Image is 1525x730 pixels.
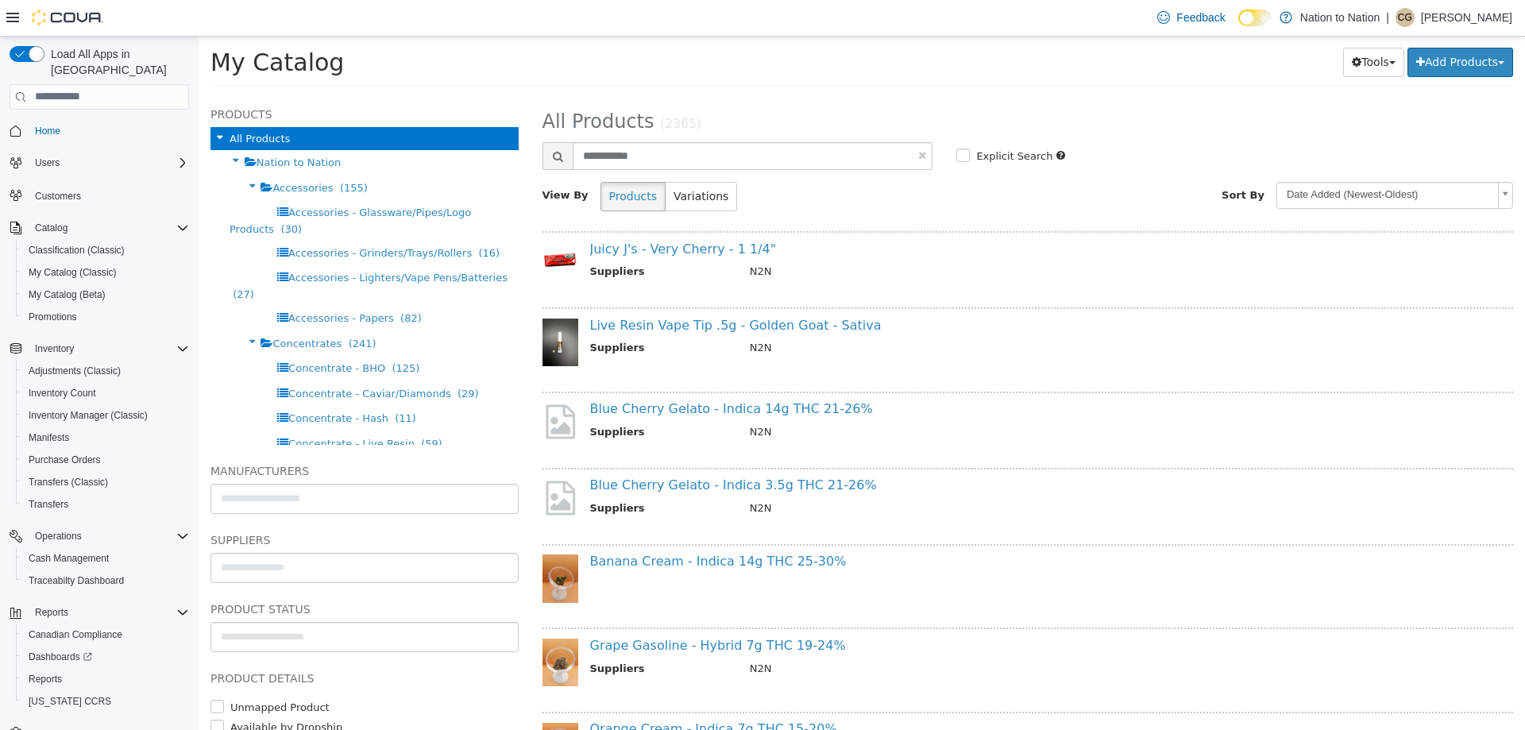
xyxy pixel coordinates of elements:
[22,450,189,469] span: Purchase Orders
[22,263,189,282] span: My Catalog (Classic)
[90,401,216,413] span: Concentrate - Live Resin
[22,241,131,260] a: Classification (Classic)
[35,530,82,543] span: Operations
[344,153,390,164] span: View By
[29,431,69,444] span: Manifests
[16,690,195,713] button: [US_STATE] CCRS
[22,428,189,447] span: Manifests
[16,471,195,493] button: Transfers (Classic)
[29,153,66,172] button: Users
[22,473,114,492] a: Transfers (Classic)
[539,303,1280,323] td: N2N
[29,476,108,489] span: Transfers (Classic)
[16,646,195,668] a: Dashboards
[150,301,178,313] span: (241)
[29,218,189,238] span: Catalog
[1421,8,1512,27] p: [PERSON_NAME]
[196,376,218,388] span: (11)
[22,549,189,568] span: Cash Management
[202,276,223,288] span: (82)
[22,571,130,590] a: Traceabilty Dashboard
[1238,26,1239,27] span: Dark Mode
[29,527,88,546] button: Operations
[222,401,244,413] span: (59)
[58,120,143,132] span: Nation to Nation
[22,428,75,447] a: Manifests
[3,217,195,239] button: Catalog
[1145,11,1206,41] button: Tools
[344,74,456,96] span: All Products
[35,156,60,169] span: Users
[29,574,124,587] span: Traceabilty Dashboard
[22,495,189,514] span: Transfers
[22,406,189,425] span: Inventory Manager (Classic)
[90,376,190,388] span: Concentrate - Hash
[29,339,80,358] button: Inventory
[16,261,195,284] button: My Catalog (Classic)
[22,384,102,403] a: Inventory Count
[29,454,101,466] span: Purchase Orders
[29,218,74,238] button: Catalog
[12,494,320,513] h5: Suppliers
[22,692,118,711] a: [US_STATE] CCRS
[29,651,92,663] span: Dashboards
[74,145,134,157] span: Accessories
[392,624,539,644] th: Suppliers
[29,153,189,172] span: Users
[392,388,539,407] th: Suppliers
[22,670,189,689] span: Reports
[1396,8,1415,27] div: Cam Gottfriedson
[29,498,68,511] span: Transfers
[402,145,467,175] button: Products
[22,241,189,260] span: Classification (Classic)
[82,187,103,199] span: (30)
[1238,10,1272,26] input: Dark Mode
[16,449,195,471] button: Purchase Orders
[12,68,320,87] h5: Products
[44,46,189,78] span: Load All Apps in [GEOGRAPHIC_DATA]
[12,12,145,40] span: My Catalog
[16,382,195,404] button: Inventory Count
[22,647,98,666] a: Dashboards
[29,122,67,141] a: Home
[392,464,539,484] th: Suppliers
[29,628,122,641] span: Canadian Compliance
[16,404,195,427] button: Inventory Manager (Classic)
[539,388,1280,407] td: N2N
[3,601,195,624] button: Reports
[22,647,189,666] span: Dashboards
[29,552,109,565] span: Cash Management
[392,685,639,700] a: Orange Cream - Indica 7g THC 15-20%
[22,670,68,689] a: Reports
[32,10,103,25] img: Cova
[28,663,131,679] label: Unmapped Product
[1398,8,1412,27] span: CG
[1209,11,1315,41] button: Add Products
[22,307,83,326] a: Promotions
[1386,8,1389,27] p: |
[1300,8,1380,27] p: Nation to Nation
[35,606,68,619] span: Reports
[22,692,189,711] span: Washington CCRS
[392,281,683,296] a: Live Resin Vape Tip .5g - Golden Goat - Sativa
[16,306,195,328] button: Promotions
[16,360,195,382] button: Adjustments (Classic)
[280,211,301,222] span: (16)
[12,425,320,444] h5: Manufacturers
[22,361,189,380] span: Adjustments (Classic)
[392,517,648,532] a: Banana Cream - Indica 14g THC 25-30%
[16,570,195,592] button: Traceabilty Dashboard
[392,303,539,323] th: Suppliers
[16,493,195,516] button: Transfers
[22,495,75,514] a: Transfers
[259,351,280,363] span: (29)
[29,339,189,358] span: Inventory
[16,284,195,306] button: My Catalog (Beta)
[31,170,272,198] span: Accessories - Glassware/Pipes/Logo Products
[29,387,96,400] span: Inventory Count
[539,624,1280,644] td: N2N
[392,601,647,616] a: Grape Gasoline - Hybrid 7g THC 19-24%
[22,450,107,469] a: Purchase Orders
[141,145,169,157] span: (155)
[22,571,189,590] span: Traceabilty Dashboard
